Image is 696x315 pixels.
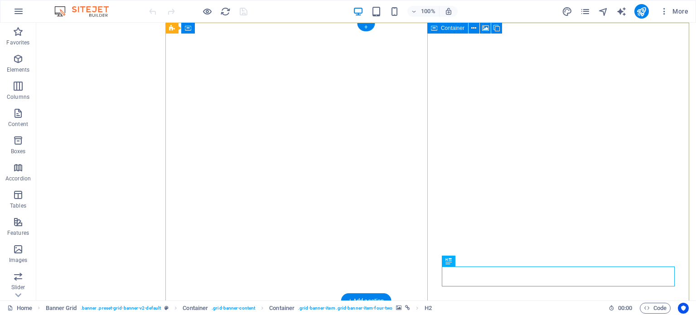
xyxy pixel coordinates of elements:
i: Pages (Ctrl+Alt+S) [580,6,590,17]
span: Click to select. Double-click to edit [269,303,295,314]
img: Editor Logo [52,6,120,17]
h6: Session time [609,303,633,314]
span: More [660,7,688,16]
span: . grid-banner-item .grid-banner-item-four-two [298,303,392,314]
button: More [656,4,692,19]
button: design [562,6,573,17]
i: This element contains a background [396,305,401,310]
p: Columns [7,93,29,101]
p: Tables [10,202,26,209]
i: Publish [636,6,647,17]
span: Container [441,25,464,31]
p: Elements [7,66,30,73]
i: Reload page [220,6,231,17]
span: Click to select. Double-click to edit [46,303,77,314]
button: pages [580,6,591,17]
button: Click here to leave preview mode and continue editing [202,6,213,17]
span: Click to select. Double-click to edit [183,303,208,314]
span: . grid-banner-content [212,303,255,314]
nav: breadcrumb [46,303,432,314]
span: Click to select. Double-click to edit [425,303,432,314]
button: reload [220,6,231,17]
button: 100% [407,6,440,17]
i: On resize automatically adjust zoom level to fit chosen device. [445,7,453,15]
button: Code [640,303,671,314]
button: publish [634,4,649,19]
i: This element is linked [405,305,410,310]
p: Features [7,229,29,237]
span: . banner .preset-grid-banner-v2-default [81,303,161,314]
button: text_generator [616,6,627,17]
span: 00 00 [618,303,632,314]
div: + Add section [341,293,391,309]
span: : [624,305,626,311]
h6: 100% [421,6,435,17]
i: Design (Ctrl+Alt+Y) [562,6,572,17]
p: Images [9,257,28,264]
a: Click to cancel selection. Double-click to open Pages [7,303,32,314]
span: Code [644,303,667,314]
p: Content [8,121,28,128]
i: This element is a customizable preset [164,305,169,310]
p: Boxes [11,148,26,155]
p: Favorites [6,39,29,46]
button: navigator [598,6,609,17]
p: Slider [11,284,25,291]
p: Accordion [5,175,31,182]
i: Navigator [598,6,609,17]
i: AI Writer [616,6,627,17]
button: Usercentrics [678,303,689,314]
div: + [357,23,375,31]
